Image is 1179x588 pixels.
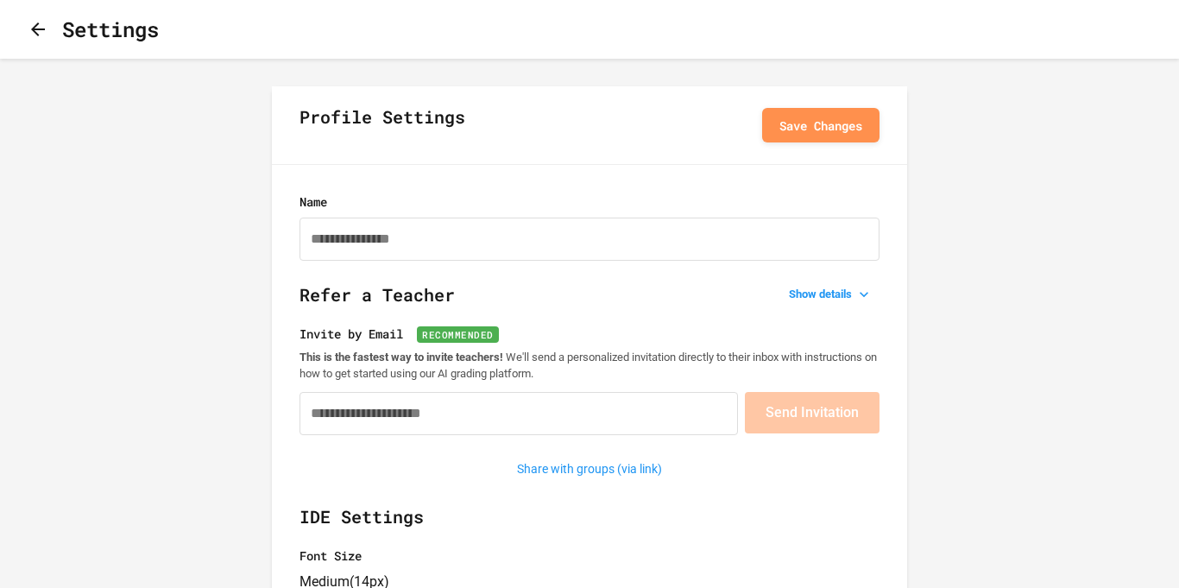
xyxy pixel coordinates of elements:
[299,104,465,147] h2: Profile Settings
[299,351,503,364] strong: This is the fastest way to invite teachers!
[782,282,880,307] button: Show details
[508,456,671,483] button: Share with groups (via link)
[299,325,880,343] label: Invite by Email
[299,350,880,382] p: We'll send a personalized invitation directly to their inbox with instructions on how to get star...
[745,392,880,433] button: Send Invitation
[62,14,159,45] h1: Settings
[299,547,880,565] label: Font Size
[417,326,499,343] span: Recommended
[299,281,880,325] h2: Refer a Teacher
[299,193,880,211] label: Name
[299,503,880,547] h2: IDE Settings
[762,108,880,142] button: Save Changes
